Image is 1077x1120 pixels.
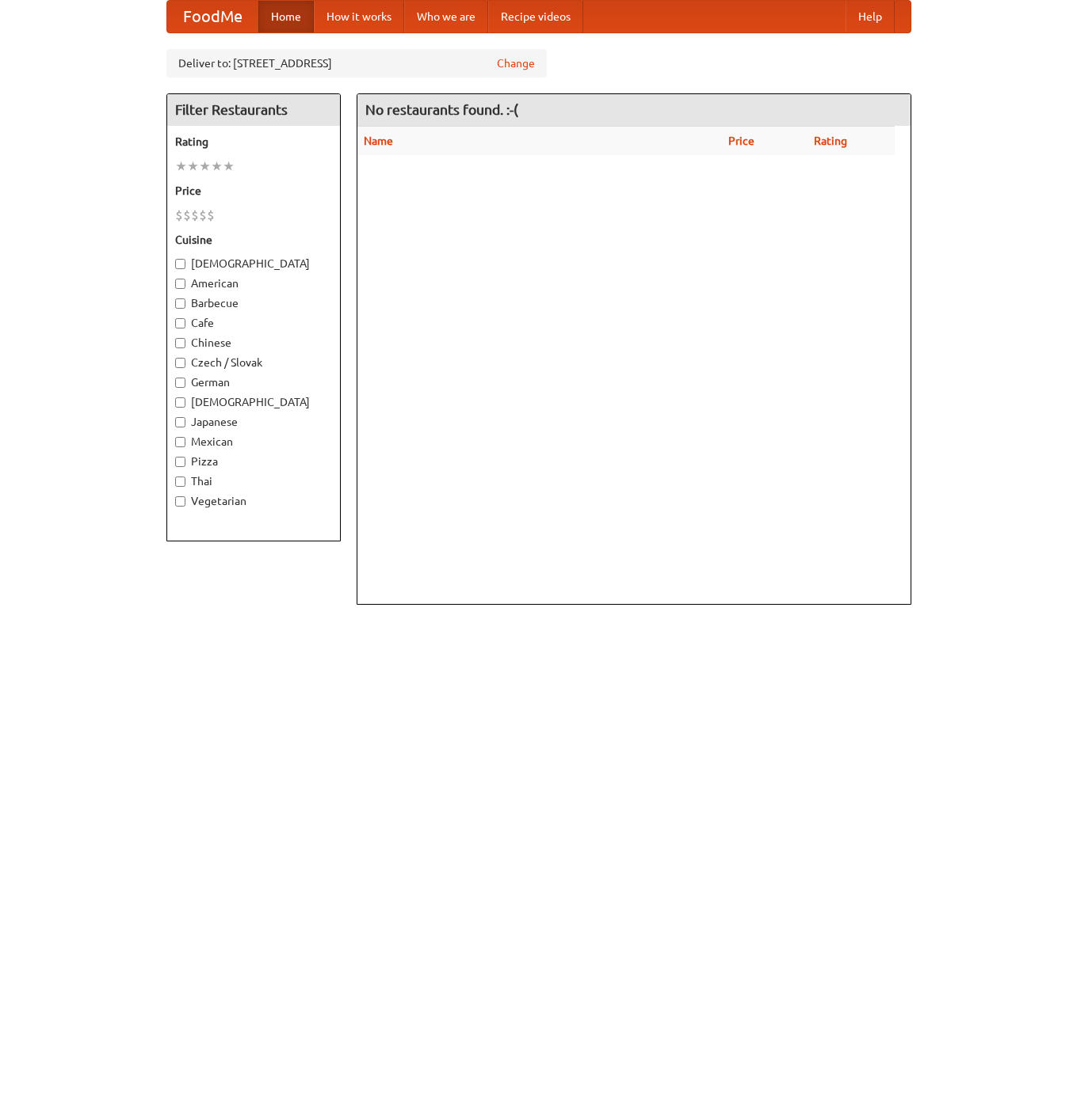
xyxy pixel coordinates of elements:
[175,358,185,368] input: Czech / Slovak
[175,397,185,408] input: [DEMOGRAPHIC_DATA]
[175,414,332,430] label: Japanese
[191,207,199,224] li: $
[314,1,404,32] a: How it works
[846,1,895,32] a: Help
[365,102,518,117] ng-pluralize: No restaurants found. :-(
[175,355,332,370] label: Czech / Slovak
[199,207,207,224] li: $
[258,1,314,32] a: Home
[166,49,547,78] div: Deliver to: [STREET_ADDRESS]
[175,378,185,388] input: German
[175,434,332,450] label: Mexican
[175,279,185,289] input: American
[175,275,332,291] label: American
[175,454,332,469] label: Pizza
[167,1,258,32] a: FoodMe
[175,318,185,328] input: Cafe
[175,437,185,447] input: Mexican
[187,158,199,175] li: ★
[364,135,393,147] a: Name
[175,493,332,509] label: Vegetarian
[183,207,191,224] li: $
[175,417,185,427] input: Japanese
[175,496,185,507] input: Vegetarian
[175,476,185,487] input: Thai
[175,232,332,248] h5: Cuisine
[167,94,340,126] h4: Filter Restaurants
[814,135,847,147] a: Rating
[488,1,583,32] a: Recipe videos
[223,158,235,175] li: ★
[175,183,332,199] h5: Price
[175,374,332,390] label: German
[175,158,187,175] li: ★
[207,207,215,224] li: $
[175,457,185,467] input: Pizza
[175,315,332,331] label: Cafe
[175,338,185,348] input: Chinese
[404,1,488,32] a: Who we are
[175,207,183,224] li: $
[175,259,185,269] input: [DEMOGRAPHIC_DATA]
[175,295,332,311] label: Barbecue
[497,55,535,71] a: Change
[175,473,332,489] label: Thai
[728,135,754,147] a: Price
[175,134,332,150] h5: Rating
[175,394,332,410] label: [DEMOGRAPHIC_DATA]
[175,298,185,309] input: Barbecue
[175,256,332,271] label: [DEMOGRAPHIC_DATA]
[199,158,211,175] li: ★
[175,335,332,351] label: Chinese
[211,158,223,175] li: ★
